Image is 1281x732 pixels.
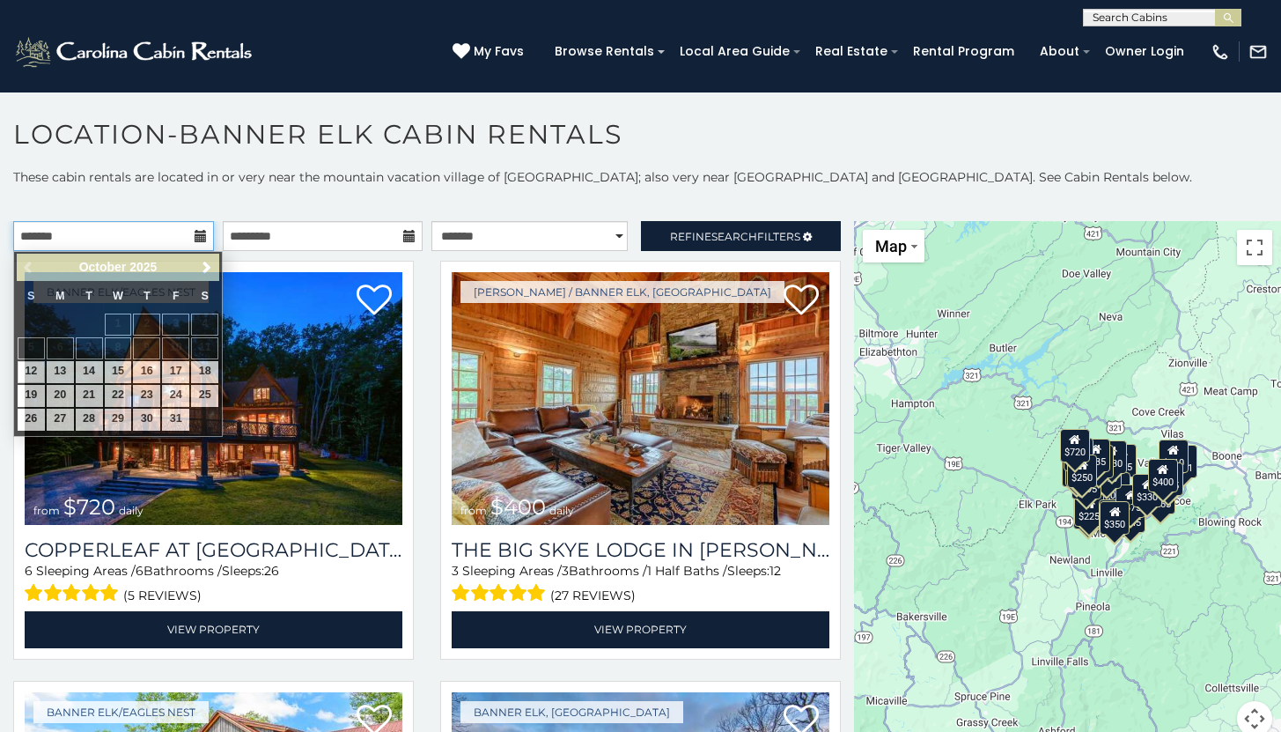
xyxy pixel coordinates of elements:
span: Saturday [202,290,209,302]
span: Monday [55,290,65,302]
div: $720 [1059,429,1089,462]
div: $265 [1145,481,1175,514]
div: $250 [1067,454,1097,487]
span: Tuesday [85,290,92,302]
a: Add to favorites [357,283,392,320]
h3: Copperleaf at Eagles Nest [25,538,402,562]
span: October [79,260,127,274]
a: 24 [162,385,189,407]
a: 17 [162,361,189,383]
h3: The Big Skye Lodge in Valle Crucis [452,538,829,562]
a: Next [195,256,217,278]
a: Rental Program [904,38,1023,65]
a: 27 [47,409,74,431]
div: $460 [1084,445,1114,478]
span: 3 [562,563,569,579]
span: 6 [136,563,144,579]
div: $225 [1074,492,1104,526]
button: Toggle fullscreen view [1237,230,1272,265]
a: My Favs [453,42,528,62]
span: (5 reviews) [123,584,202,607]
div: $330 [1132,474,1162,507]
a: View Property [452,611,829,647]
a: 22 [105,385,132,407]
div: $345 [1115,499,1145,533]
span: Friday [173,290,180,302]
a: Local Area Guide [671,38,799,65]
span: (27 reviews) [550,584,636,607]
span: Wednesday [113,290,123,302]
span: Map [875,237,907,255]
a: 14 [76,361,103,383]
button: Change map style [863,230,924,262]
span: 1 Half Baths / [647,563,727,579]
a: 23 [133,385,160,407]
a: Banner Elk/Eagles Nest [33,701,209,723]
a: 13 [47,361,74,383]
a: [PERSON_NAME] / Banner Elk, [GEOGRAPHIC_DATA] [460,281,784,303]
a: 19 [18,385,45,407]
img: White-1-2.png [13,34,257,70]
span: Next [200,261,214,275]
div: $485 [1153,462,1183,495]
a: Owner Login [1096,38,1193,65]
a: Banner Elk, [GEOGRAPHIC_DATA] [460,701,683,723]
span: Search [711,230,757,243]
span: 26 [264,563,279,579]
div: $295 [1071,465,1101,499]
span: daily [119,504,144,517]
span: $400 [490,494,546,520]
a: The Big Skye Lodge in Valle Crucis from $400 daily [452,272,829,525]
a: 28 [76,409,103,431]
a: 20 [47,385,74,407]
a: 12 [18,361,45,383]
a: 15 [105,361,132,383]
a: 26 [18,409,45,431]
a: 29 [105,409,132,431]
div: $430 [1096,440,1126,473]
span: Sunday [27,290,34,302]
span: 2025 [129,260,157,274]
span: $720 [63,494,115,520]
span: from [33,504,60,517]
a: Real Estate [806,38,896,65]
div: $290 [1099,499,1129,532]
a: 18 [191,361,218,383]
span: daily [549,504,574,517]
img: mail-regular-white.png [1248,42,1268,62]
div: $375 [1115,484,1145,518]
div: $305 [1061,453,1091,486]
a: View Property [25,611,402,647]
div: $535 [1080,438,1110,471]
span: Refine Filters [670,230,800,243]
a: 21 [76,385,103,407]
span: Thursday [144,290,151,302]
div: $451 [1167,445,1197,478]
a: Copperleaf at [GEOGRAPHIC_DATA] [25,538,402,562]
a: Browse Rentals [546,38,663,65]
a: 16 [133,361,160,383]
span: 6 [25,563,33,579]
div: Sleeping Areas / Bathrooms / Sleeps: [452,562,829,607]
span: from [460,504,487,517]
a: 31 [162,409,189,431]
div: $355 [1072,496,1102,529]
span: 12 [769,563,781,579]
a: Add to favorites [784,283,819,320]
a: The Big Skye Lodge in [PERSON_NAME][GEOGRAPHIC_DATA] [452,538,829,562]
div: $235 [1107,444,1137,477]
span: My Favs [474,42,524,61]
img: phone-regular-white.png [1211,42,1230,62]
span: 3 [452,563,459,579]
a: 30 [133,409,160,431]
img: The Big Skye Lodge in Valle Crucis [452,272,829,525]
div: $170 [1092,455,1122,489]
a: About [1031,38,1088,65]
div: $350 [1100,500,1130,534]
div: Sleeping Areas / Bathrooms / Sleeps: [25,562,402,607]
a: 25 [191,385,218,407]
div: $410 [1158,440,1188,473]
a: RefineSearchFilters [641,221,842,251]
div: $400 [1147,459,1177,492]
